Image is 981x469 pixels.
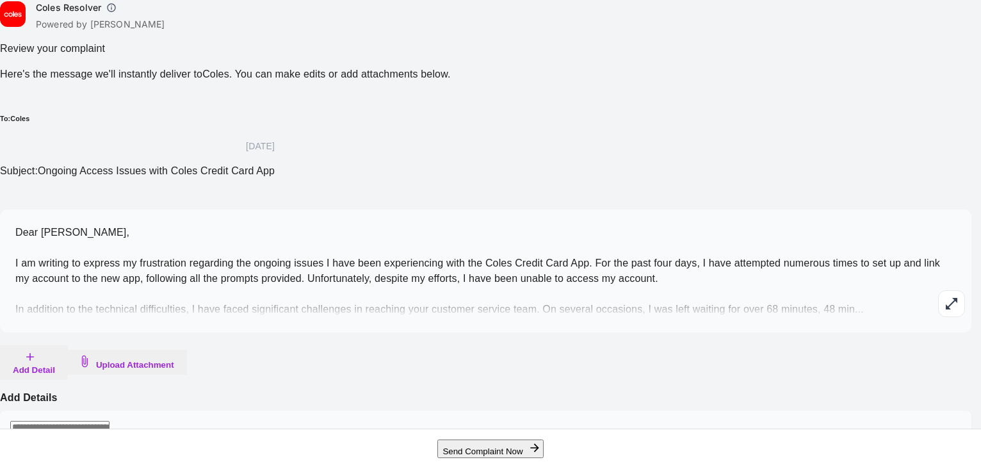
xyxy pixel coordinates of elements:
button: Upload Attachment [68,350,187,375]
button: Send Complaint Now [437,440,543,458]
p: Powered by [PERSON_NAME] [36,18,165,31]
h6: Coles Resolver [36,1,101,14]
span: Dear [PERSON_NAME], I am writing to express my frustration regarding the ongoing issues I have be... [15,227,940,315]
span: ... [855,304,864,315]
